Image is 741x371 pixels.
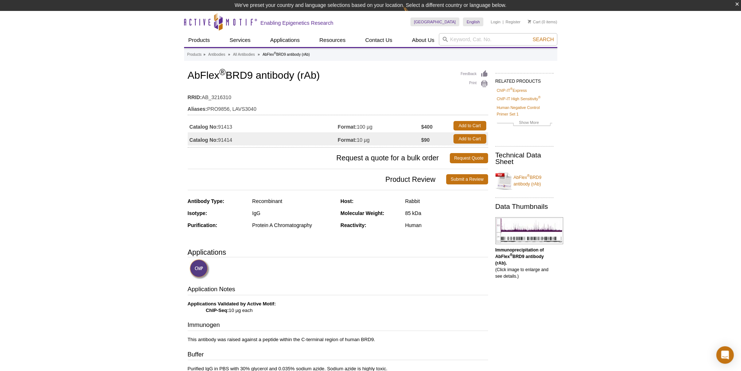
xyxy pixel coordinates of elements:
a: English [463,17,483,26]
b: Immunoprecipitation of AbFlex BRD9 antibody (rAb). [495,247,544,266]
strong: ChIP-Seq: [206,308,229,313]
sup: ® [510,87,513,91]
div: Rabbit [405,198,488,204]
strong: Isotype: [188,210,207,216]
a: Products [184,33,214,47]
img: Your Cart [528,20,531,23]
p: (Click image to enlarge and see details.) [495,247,554,280]
strong: RRID: [188,94,202,101]
span: Product Review [188,174,446,184]
a: Submit a Review [446,174,488,184]
strong: Aliases: [188,106,207,112]
a: Cart [528,19,541,24]
li: » [228,52,230,56]
h2: Data Thumbnails [495,203,554,210]
strong: Antibody Type: [188,198,225,204]
td: 91414 [188,132,338,145]
strong: $90 [421,137,429,143]
img: ChIP Validated [190,259,210,279]
a: Feedback [461,70,488,78]
input: Keyword, Cat. No. [439,33,557,46]
li: » [258,52,260,56]
a: Print [461,80,488,88]
li: | [503,17,504,26]
strong: Molecular Weight: [340,210,384,216]
div: Protein A Chromatography [252,222,335,229]
h3: Immunogen [188,321,488,331]
p: This antibody was raised against a peptide within the C-terminal region of human BRD9. [188,336,488,343]
strong: Host: [340,198,354,204]
strong: Reactivity: [340,222,366,228]
sup: ® [538,96,541,99]
a: Request Quote [450,153,488,163]
div: Recombinant [252,198,335,204]
span: Search [533,36,554,42]
strong: Format: [338,137,357,143]
a: ChIP-IT®Express [497,87,527,94]
a: AbFlex®BRD9 antibody (rAb) [495,170,554,192]
h2: RELATED PRODUCTS [495,73,554,86]
h3: Applications [188,247,488,258]
img: AbFlex<sup>®</sup> BRD9 antibody (rAb) tested by immunoprecipitation. [495,217,563,244]
div: IgG [252,210,335,216]
strong: $400 [421,124,432,130]
sup: ® [219,67,226,77]
li: (0 items) [528,17,557,26]
a: [GEOGRAPHIC_DATA] [410,17,460,26]
strong: Catalog No: [190,137,218,143]
a: Antibodies [208,51,225,58]
sup: ® [527,174,530,178]
sup: ® [510,253,512,257]
a: Services [225,33,255,47]
b: Applications Validated by Active Motif: [188,301,276,306]
h3: Buffer [188,350,488,360]
a: Products [187,51,202,58]
a: Show More [497,119,552,128]
a: Login [491,19,500,24]
div: 85 kDa [405,210,488,216]
a: Applications [266,33,304,47]
a: Contact Us [361,33,397,47]
span: Request a quote for a bulk order [188,153,450,163]
p: 10 µg each [188,301,488,314]
a: Add to Cart [453,121,486,130]
a: Register [506,19,520,24]
h2: Enabling Epigenetics Research [261,20,334,26]
div: Human [405,222,488,229]
a: Resources [315,33,350,47]
strong: Catalog No: [190,124,218,130]
img: Change Here [403,5,422,23]
strong: Purification: [188,222,218,228]
td: PRO9856, LAVS3040 [188,101,488,113]
strong: Format: [338,124,357,130]
sup: ® [274,51,276,55]
li: » [203,52,206,56]
div: Open Intercom Messenger [716,346,734,364]
button: Search [530,36,556,43]
h3: Application Notes [188,285,488,295]
a: Add to Cart [453,134,486,144]
a: ChIP-IT High Sensitivity® [497,95,541,102]
h2: Technical Data Sheet [495,152,554,165]
a: Human Negative Control Primer Set 1 [497,104,552,117]
td: 100 µg [338,119,421,132]
td: 10 µg [338,132,421,145]
a: About Us [407,33,439,47]
li: AbFlex BRD9 antibody (rAb) [262,52,310,56]
td: 91413 [188,119,338,132]
td: AB_3216310 [188,90,488,101]
h1: AbFlex BRD9 antibody (rAb) [188,70,488,82]
a: All Antibodies [233,51,255,58]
